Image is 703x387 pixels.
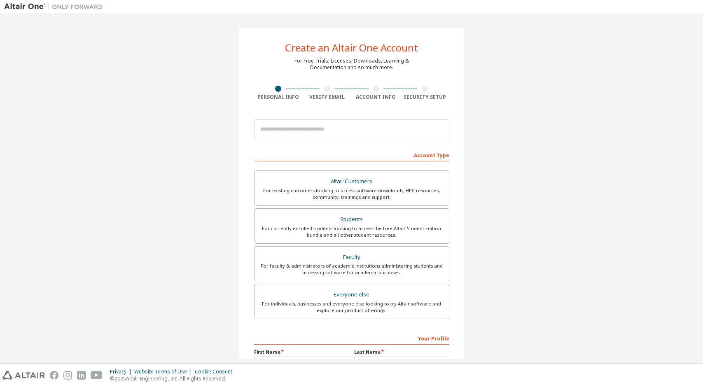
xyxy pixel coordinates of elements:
[285,43,418,53] div: Create an Altair One Account
[254,148,449,161] div: Account Type
[354,349,449,355] label: Last Name
[259,301,444,314] div: For individuals, businesses and everyone else looking to try Altair software and explore our prod...
[259,263,444,276] div: For faculty & administrators of academic institutions administering students and accessing softwa...
[259,225,444,238] div: For currently enrolled students looking to access the free Altair Student Edition bundle and all ...
[4,2,107,11] img: Altair One
[110,375,237,382] p: © 2025 Altair Engineering, Inc. All Rights Reserved.
[134,368,195,375] div: Website Terms of Use
[303,94,352,100] div: Verify Email
[352,94,401,100] div: Account Info
[259,252,444,263] div: Faculty
[254,331,449,345] div: Your Profile
[294,58,409,71] div: For Free Trials, Licenses, Downloads, Learning & Documentation and so much more.
[254,94,303,100] div: Personal Info
[259,176,444,187] div: Altair Customers
[195,368,237,375] div: Cookie Consent
[400,94,449,100] div: Security Setup
[2,371,45,380] img: altair_logo.svg
[50,371,58,380] img: facebook.svg
[77,371,86,380] img: linkedin.svg
[254,349,349,355] label: First Name
[259,187,444,200] div: For existing customers looking to access software downloads, HPC resources, community, trainings ...
[259,289,444,301] div: Everyone else
[91,371,103,380] img: youtube.svg
[110,368,134,375] div: Privacy
[63,371,72,380] img: instagram.svg
[259,214,444,225] div: Students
